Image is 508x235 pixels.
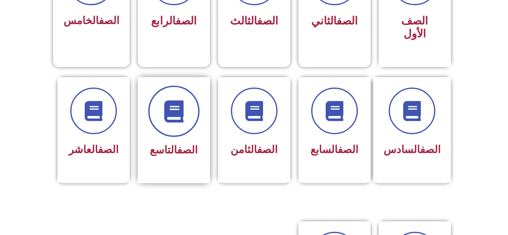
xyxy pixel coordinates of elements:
[257,14,278,27] a: الصف
[230,14,278,27] span: الثالث
[310,143,358,155] span: السابع
[175,14,197,27] a: الصف
[98,143,118,155] a: الصف
[338,143,358,155] a: الصف
[150,144,198,156] span: التاسع
[384,143,441,155] span: السادس
[99,14,119,27] a: الصف
[231,143,277,155] span: الثامن
[257,143,277,155] a: الصف
[63,14,119,27] span: الخامس
[151,14,197,27] span: الرابع
[401,14,428,40] span: الصف الأول
[177,144,198,156] a: الصف
[311,14,358,27] span: الثاني
[337,14,358,27] a: الصف
[420,143,441,155] a: الصف
[69,143,118,155] span: العاشر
